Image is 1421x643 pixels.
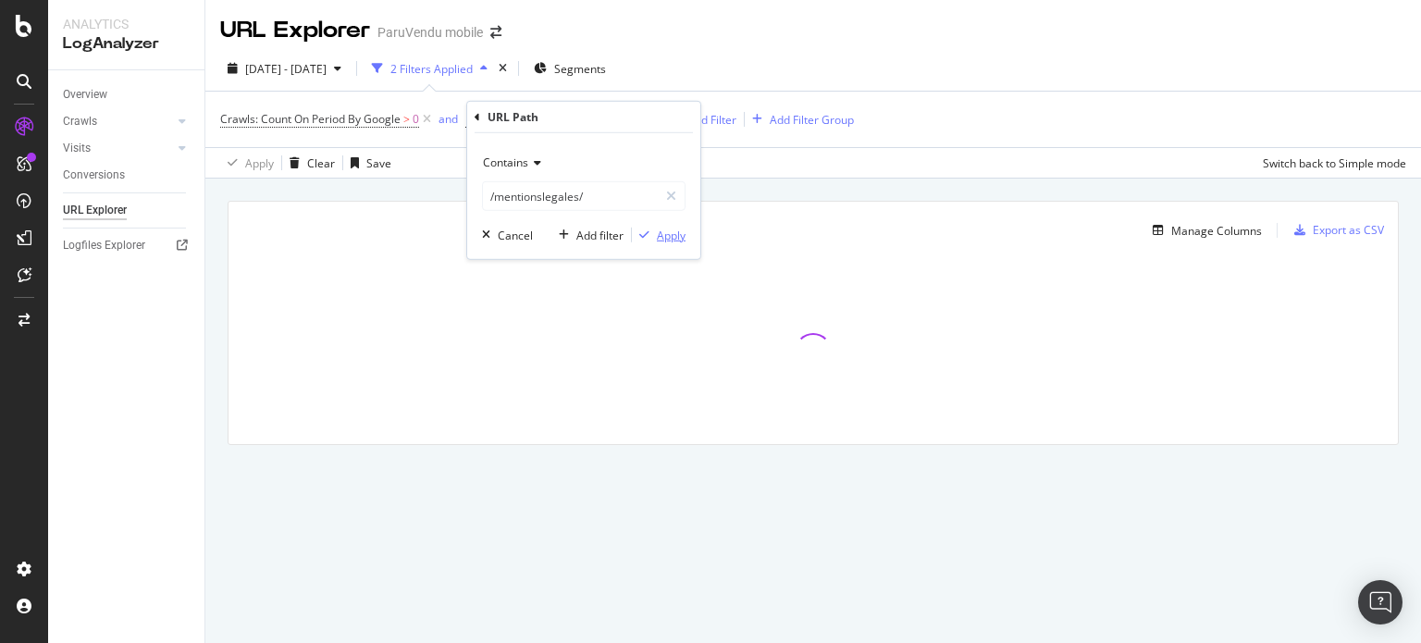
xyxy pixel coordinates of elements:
[1171,223,1262,239] div: Manage Columns
[63,85,107,105] div: Overview
[526,54,613,83] button: Segments
[1255,148,1406,178] button: Switch back to Simple mode
[245,155,274,171] div: Apply
[307,155,335,171] div: Clear
[390,61,473,77] div: 2 Filters Applied
[475,226,533,244] button: Cancel
[403,111,410,127] span: >
[63,139,91,158] div: Visits
[483,155,528,170] span: Contains
[220,111,401,127] span: Crawls: Count On Period By Google
[657,227,686,242] div: Apply
[63,85,192,105] a: Overview
[220,54,349,83] button: [DATE] - [DATE]
[439,110,458,128] button: and
[498,227,533,242] div: Cancel
[770,112,854,128] div: Add Filter Group
[220,15,370,46] div: URL Explorer
[63,166,125,185] div: Conversions
[745,108,854,130] button: Add Filter Group
[63,236,192,255] a: Logfiles Explorer
[245,61,327,77] span: [DATE] - [DATE]
[465,111,512,127] span: URL Path
[63,236,145,255] div: Logfiles Explorer
[63,112,173,131] a: Crawls
[488,109,538,125] div: URL Path
[282,148,335,178] button: Clear
[63,112,97,131] div: Crawls
[576,227,624,242] div: Add filter
[490,26,501,39] div: arrow-right-arrow-left
[63,15,190,33] div: Analytics
[366,155,391,171] div: Save
[63,166,192,185] a: Conversions
[1145,219,1262,241] button: Manage Columns
[365,54,495,83] button: 2 Filters Applied
[63,201,192,220] a: URL Explorer
[495,59,511,78] div: times
[687,112,736,128] div: Add Filter
[1313,222,1384,238] div: Export as CSV
[1358,580,1402,624] div: Open Intercom Messenger
[63,33,190,55] div: LogAnalyzer
[439,111,458,127] div: and
[554,61,606,77] span: Segments
[551,226,624,244] button: Add filter
[1263,155,1406,171] div: Switch back to Simple mode
[413,106,419,132] span: 0
[343,148,391,178] button: Save
[632,226,686,244] button: Apply
[220,148,274,178] button: Apply
[377,23,483,42] div: ParuVendu mobile
[63,201,127,220] div: URL Explorer
[1287,216,1384,245] button: Export as CSV
[63,139,173,158] a: Visits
